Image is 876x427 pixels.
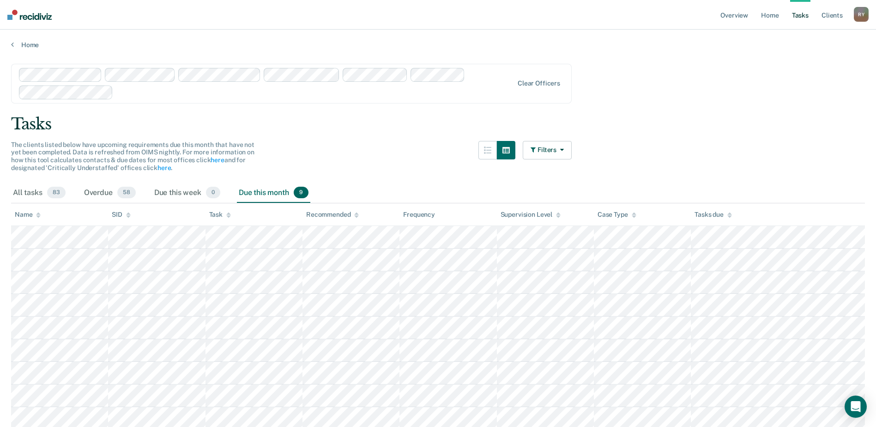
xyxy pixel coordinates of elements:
div: Frequency [403,211,435,219]
div: Recommended [306,211,359,219]
div: Due this week0 [152,183,222,203]
div: Supervision Level [501,211,561,219]
div: All tasks83 [11,183,67,203]
span: 0 [206,187,220,199]
div: Tasks due [695,211,732,219]
div: Task [209,211,231,219]
div: Open Intercom Messenger [845,396,867,418]
span: 58 [117,187,136,199]
div: Clear officers [518,79,560,87]
div: Tasks [11,115,865,134]
a: here [211,156,224,164]
div: R Y [854,7,869,22]
div: Due this month9 [237,183,310,203]
div: SID [112,211,131,219]
div: Overdue58 [82,183,138,203]
span: 83 [47,187,66,199]
span: 9 [294,187,308,199]
button: RY [854,7,869,22]
a: Home [11,41,865,49]
span: The clients listed below have upcoming requirements due this month that have not yet been complet... [11,141,254,171]
div: Name [15,211,41,219]
a: here [157,164,171,171]
button: Filters [523,141,572,159]
div: Case Type [598,211,636,219]
img: Recidiviz [7,10,52,20]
